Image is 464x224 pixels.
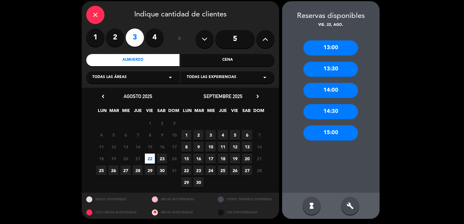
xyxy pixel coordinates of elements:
span: 15 [181,154,191,164]
span: 7 [254,130,264,140]
span: 1 [181,130,191,140]
span: agosto 2025 [124,93,152,99]
label: 3 [126,29,144,47]
span: 21 [133,154,143,164]
span: JUE [133,107,143,117]
span: 28 [254,165,264,175]
div: SOLO MESAS BLOQUEADAS [82,206,148,219]
span: 3 [206,130,216,140]
span: SAB [156,107,166,117]
span: 5 [230,130,240,140]
span: 9 [157,130,167,140]
div: MESAS RESTRINGIDAS [147,193,213,206]
span: 7 [133,130,143,140]
div: 13:00 [303,40,358,56]
span: 18 [218,154,228,164]
span: Todas las áreas [92,74,127,80]
span: LUN [97,107,107,117]
div: ó [170,29,189,50]
span: 27 [121,165,131,175]
span: 26 [108,165,118,175]
i: chevron_left [100,93,106,100]
span: 13 [242,142,252,152]
span: MAR [194,107,204,117]
span: 2 [193,130,203,140]
span: 9 [193,142,203,152]
span: 1 [145,118,155,128]
span: 30 [157,165,167,175]
span: MIE [121,107,131,117]
span: 22 [145,154,155,164]
span: 31 [169,165,179,175]
span: 28 [133,165,143,175]
span: 27 [242,165,252,175]
span: 24 [206,165,216,175]
span: 2 [157,118,167,128]
i: arrow_drop_down [167,74,174,81]
span: 5 [108,130,118,140]
div: SIN DISPONIBILIDAD [213,206,279,219]
i: build [346,202,354,209]
i: close [92,11,99,19]
span: 15 [145,142,155,152]
span: 8 [181,142,191,152]
div: 15:00 [303,125,358,141]
i: arrow_drop_down [261,74,268,81]
span: SAB [241,107,251,117]
label: 4 [145,29,164,47]
span: 10 [206,142,216,152]
span: 20 [121,154,131,164]
span: 21 [254,154,264,164]
div: 13:30 [303,62,358,77]
span: 16 [193,154,203,164]
div: vie. 22, ago. [282,22,380,28]
span: LUN [182,107,192,117]
span: 24 [169,154,179,164]
label: 1 [86,29,104,47]
div: 14:30 [303,104,358,119]
span: Todas las experiencias [187,74,236,80]
span: 26 [230,165,240,175]
span: 4 [96,130,106,140]
span: 29 [145,165,155,175]
div: OTROS TAMAÑOS DIPONIBLES [213,193,279,206]
label: 2 [106,29,124,47]
span: 19 [108,154,118,164]
span: 20 [242,154,252,164]
span: JUE [218,107,228,117]
div: 14:00 [303,83,358,98]
span: MAR [109,107,119,117]
i: chevron_right [254,93,261,100]
span: 22 [181,165,191,175]
div: MESAS DISPONIBLES [82,193,148,206]
span: 17 [206,154,216,164]
span: 30 [193,177,203,187]
span: 13 [121,142,131,152]
span: DOM [253,107,263,117]
span: 11 [218,142,228,152]
span: 14 [254,142,264,152]
span: VIE [230,107,240,117]
span: 6 [242,130,252,140]
span: 23 [193,165,203,175]
span: 10 [169,130,179,140]
span: 17 [169,142,179,152]
span: 29 [181,177,191,187]
div: Reservas disponibles [282,10,380,22]
span: 12 [108,142,118,152]
div: Indique cantidad de clientes [86,6,275,24]
span: 3 [169,118,179,128]
span: 8 [145,130,155,140]
div: MESAS BLOQUEADAS [147,206,213,219]
span: 16 [157,142,167,152]
div: Cena [181,54,275,66]
span: 6 [121,130,131,140]
span: DOM [168,107,178,117]
span: 23 [157,154,167,164]
span: 11 [96,142,106,152]
span: 4 [218,130,228,140]
span: 25 [218,165,228,175]
span: MIE [206,107,216,117]
span: 18 [96,154,106,164]
span: 25 [96,165,106,175]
